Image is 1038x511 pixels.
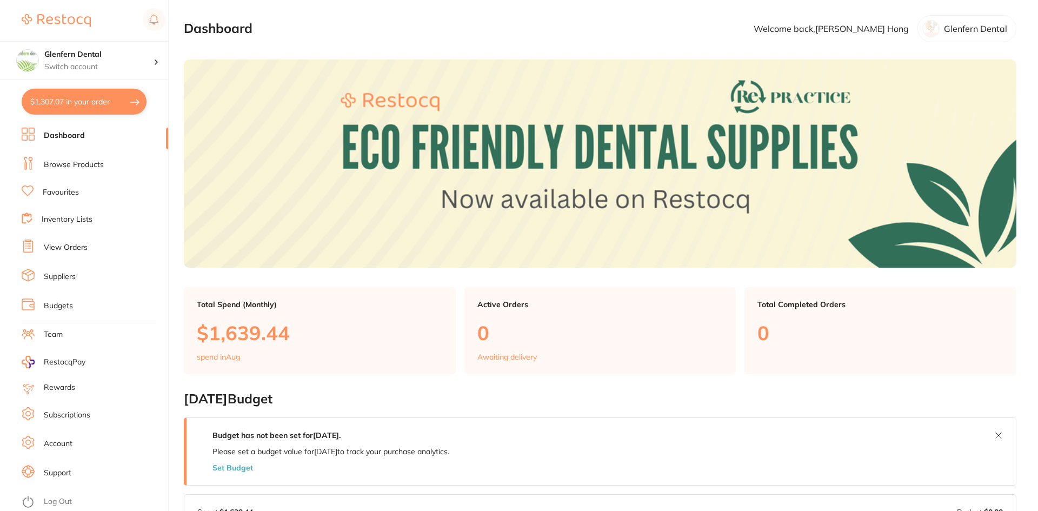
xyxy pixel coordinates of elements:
h2: [DATE] Budget [184,391,1016,407]
a: Budgets [44,301,73,311]
p: Welcome back, [PERSON_NAME] Hong [754,24,909,34]
p: spend in Aug [197,353,240,361]
a: Team [44,329,63,340]
a: RestocqPay [22,356,85,368]
p: Awaiting delivery [477,353,537,361]
p: Active Orders [477,300,723,309]
button: $1,307.07 in your order [22,89,147,115]
a: Rewards [44,382,75,393]
img: Dashboard [184,59,1016,268]
a: Suppliers [44,271,76,282]
a: Total Spend (Monthly)$1,639.44spend inAug [184,287,456,375]
p: Please set a budget value for [DATE] to track your purchase analytics. [212,447,449,456]
p: Glenfern Dental [944,24,1007,34]
p: Switch account [44,62,154,72]
a: Active Orders0Awaiting delivery [464,287,736,375]
p: Total Spend (Monthly) [197,300,443,309]
img: Restocq Logo [22,14,91,27]
p: 0 [757,322,1003,344]
span: RestocqPay [44,357,85,368]
p: 0 [477,322,723,344]
a: Subscriptions [44,410,90,421]
p: $1,639.44 [197,322,443,344]
button: Set Budget [212,463,253,472]
a: Browse Products [44,160,104,170]
img: Glenfern Dental [17,50,38,71]
img: RestocqPay [22,356,35,368]
a: Log Out [44,496,72,507]
button: Log Out [22,494,165,511]
h2: Dashboard [184,21,252,36]
p: Total Completed Orders [757,300,1003,309]
a: Favourites [43,187,79,198]
a: Support [44,468,71,479]
strong: Budget has not been set for [DATE] . [212,430,341,440]
h4: Glenfern Dental [44,49,154,60]
a: Inventory Lists [42,214,92,225]
a: Total Completed Orders0 [744,287,1016,375]
a: Dashboard [44,130,85,141]
a: Restocq Logo [22,8,91,33]
a: Account [44,439,72,449]
a: View Orders [44,242,88,253]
